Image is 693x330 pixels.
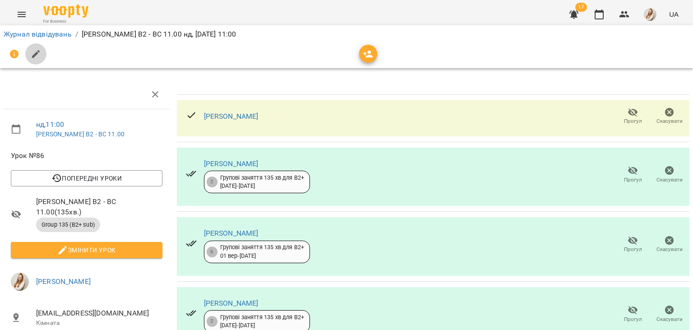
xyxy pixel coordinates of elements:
[36,319,162,328] p: Кімната
[624,316,642,323] span: Прогул
[624,117,642,125] span: Прогул
[36,130,125,138] a: [PERSON_NAME] В2 - ВС 11.00
[43,19,88,24] span: For Business
[82,29,236,40] p: [PERSON_NAME] В2 - ВС 11.00 нд, [DATE] 11:00
[18,245,155,256] span: Змінити урок
[220,174,304,191] div: Групові заняття 135 хв для В2+ [DATE] - [DATE]
[4,30,72,38] a: Журнал відвідувань
[651,104,688,129] button: Скасувати
[220,313,304,330] div: Групові заняття 135 хв для В2+ [DATE] - [DATE]
[656,246,683,253] span: Скасувати
[36,120,64,129] a: нд , 11:00
[644,8,656,21] img: db46d55e6fdf8c79d257263fe8ff9f52.jpeg
[651,162,688,187] button: Скасувати
[624,246,642,253] span: Прогул
[614,162,651,187] button: Прогул
[656,176,683,184] span: Скасувати
[204,299,259,307] a: [PERSON_NAME]
[204,229,259,237] a: [PERSON_NAME]
[614,232,651,257] button: Прогул
[624,176,642,184] span: Прогул
[18,173,155,184] span: Попередні уроки
[656,117,683,125] span: Скасувати
[614,302,651,327] button: Прогул
[651,302,688,327] button: Скасувати
[11,150,162,161] span: Урок №86
[204,112,259,121] a: [PERSON_NAME]
[207,246,217,257] div: 6
[669,9,679,19] span: UA
[36,196,162,218] span: [PERSON_NAME] В2 - ВС 11.00 ( 135 хв. )
[36,308,162,319] span: [EMAIL_ADDRESS][DOMAIN_NAME]
[11,273,29,291] img: db46d55e6fdf8c79d257263fe8ff9f52.jpeg
[11,242,162,258] button: Змінити урок
[651,232,688,257] button: Скасувати
[220,243,304,260] div: Групові заняття 135 хв для В2+ 01 вер - [DATE]
[43,5,88,18] img: Voopty Logo
[207,177,217,187] div: 2
[75,29,78,40] li: /
[11,4,32,25] button: Menu
[665,6,682,23] button: UA
[656,316,683,323] span: Скасувати
[36,277,91,286] a: [PERSON_NAME]
[207,316,217,327] div: 2
[575,3,587,12] span: 17
[4,29,689,40] nav: breadcrumb
[36,221,100,229] span: Group 135 (B2+ sub)
[11,170,162,186] button: Попередні уроки
[204,159,259,168] a: [PERSON_NAME]
[614,104,651,129] button: Прогул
